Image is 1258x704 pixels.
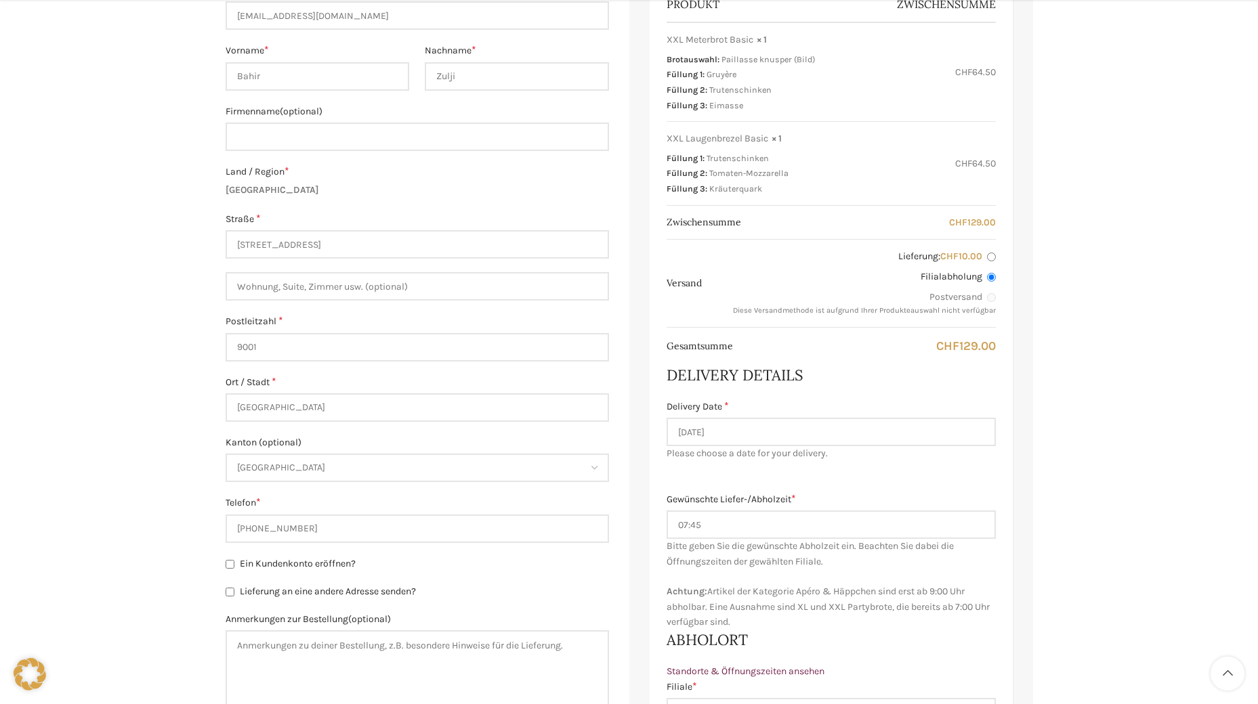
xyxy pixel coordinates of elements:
th: Gesamtsumme [667,330,740,364]
label: Postleitzahl [226,314,609,329]
span: Füllung 2: [667,85,707,95]
label: Lieferung: [717,250,996,263]
span: CHF [940,250,959,262]
label: Postversand [717,290,996,304]
span: CHF [955,158,972,169]
p: Kräuterquark [709,183,762,194]
bdi: 64.50 [955,158,996,169]
small: Diese Versandmethode ist aufgrund Ihrer Produkteauswahl nicht verfügbar [733,306,996,315]
label: Nachname [425,43,609,58]
strong: [GEOGRAPHIC_DATA] [226,184,319,196]
label: Delivery Date [667,399,996,414]
label: Filiale [667,680,996,695]
label: Filialabholung [717,270,996,284]
span: Please choose a date for your delivery. [667,446,996,461]
span: Füllung 1: [667,153,705,163]
p: Tomaten-Mozzarella [709,168,789,178]
bdi: 64.50 [955,66,996,78]
input: Ein Kundenkonto eröffnen? [226,560,234,569]
span: Füllung 1: [667,69,705,79]
p: Trutenschinken [709,85,772,95]
span: XXL Laugenbrezel Basic [667,132,768,146]
p: Trutenschinken [707,153,769,163]
label: Ort / Stadt [226,375,609,390]
span: Ein Kundenkonto eröffnen? [240,558,356,569]
span: CHF [949,217,967,228]
span: (optional) [348,613,391,625]
input: Straßenname und Hausnummer [226,230,609,259]
span: Füllung 3: [667,183,707,194]
th: Zwischensumme [667,206,748,240]
bdi: 129.00 [936,338,996,353]
label: Telefon [226,496,609,510]
span: XXL Meterbrot Basic [667,33,753,47]
label: Vorname [226,43,410,58]
input: hh:mm [667,510,996,539]
label: Kanton [226,435,609,450]
span: (optional) [259,437,301,448]
a: Scroll to top button [1211,657,1244,690]
span: Brotauswahl: [667,54,719,64]
input: Select a delivery date [667,418,996,446]
span: Lieferung an eine andere Adresse senden? [240,586,416,597]
span: Füllung 3: [667,100,707,110]
span: CHF [936,338,959,353]
label: Firmenname [226,104,609,119]
span: Füllung 2: [667,168,707,178]
span: (optional) [280,106,322,117]
label: Straße [226,212,609,227]
strong: × 1 [757,33,767,47]
p: Gruyère [707,69,736,79]
p: Eimasse [709,100,743,110]
h3: Delivery Details [667,365,996,386]
input: Lieferung an eine andere Adresse senden? [226,588,234,596]
span: St. Gallen [227,455,608,481]
span: Bitte geben Sie die gewünschte Abholzeit ein. Beachten Sie dabei die Öffnungszeiten der gewählten... [667,540,990,628]
strong: Achtung: [667,586,707,597]
span: Kanton [226,454,609,482]
span: CHF [955,66,972,78]
th: Versand [667,267,709,301]
strong: × 1 [772,132,782,146]
bdi: 129.00 [949,217,996,228]
bdi: 10.00 [940,250,982,262]
h3: Abholort [667,630,996,651]
label: Gewünschte Liefer-/Abholzeit [667,492,996,507]
p: Paillasse knusper (Bild) [721,54,815,64]
label: Land / Region [226,164,609,179]
a: Standorte & Öffnungszeiten ansehen [667,665,824,677]
input: Wohnung, Suite, Zimmer usw. (optional) [226,272,609,301]
label: Anmerkungen zur Bestellung [226,612,609,627]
